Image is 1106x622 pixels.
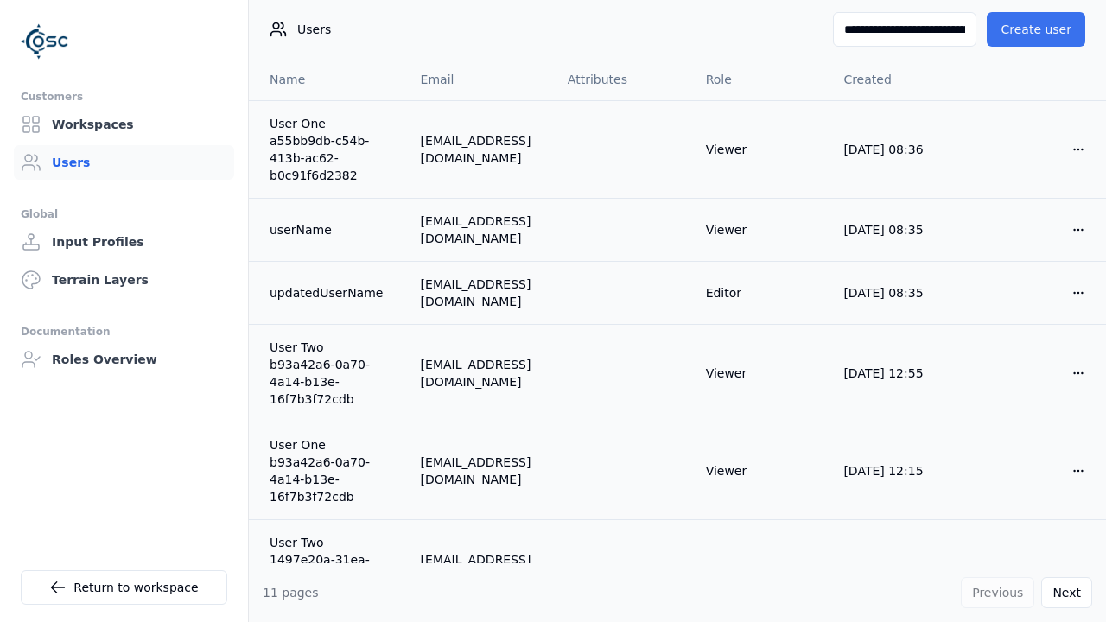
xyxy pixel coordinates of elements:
[1041,577,1092,608] button: Next
[706,560,817,577] div: Viewer
[407,59,554,100] th: Email
[21,570,227,605] a: Return to workspace
[14,342,234,377] a: Roles Overview
[843,221,954,238] div: [DATE] 08:35
[829,59,968,100] th: Created
[21,321,227,342] div: Documentation
[270,221,393,238] a: userName
[706,365,817,382] div: Viewer
[263,586,319,600] span: 11 pages
[421,132,540,167] div: [EMAIL_ADDRESS][DOMAIN_NAME]
[843,462,954,479] div: [DATE] 12:15
[843,560,954,577] div: [DATE] 11:20
[843,365,954,382] div: [DATE] 12:55
[270,284,393,301] a: updatedUserName
[297,21,331,38] span: Users
[692,59,830,100] th: Role
[706,221,817,238] div: Viewer
[270,339,393,408] a: User Two b93a42a6-0a70-4a14-b13e-16f7b3f72cdb
[249,59,407,100] th: Name
[14,145,234,180] a: Users
[421,356,540,390] div: [EMAIL_ADDRESS][DOMAIN_NAME]
[21,86,227,107] div: Customers
[14,225,234,259] a: Input Profiles
[706,284,817,301] div: Editor
[270,115,393,184] a: User One a55bb9db-c54b-413b-ac62-b0c91f6d2382
[843,284,954,301] div: [DATE] 08:35
[421,276,540,310] div: [EMAIL_ADDRESS][DOMAIN_NAME]
[270,436,393,505] a: User One b93a42a6-0a70-4a14-b13e-16f7b3f72cdb
[21,204,227,225] div: Global
[421,213,540,247] div: [EMAIL_ADDRESS][DOMAIN_NAME]
[21,17,69,66] img: Logo
[270,534,393,603] a: User Two 1497e20a-31ea-4d61-b586-aef57e27a897
[706,141,817,158] div: Viewer
[421,454,540,488] div: [EMAIL_ADDRESS][DOMAIN_NAME]
[987,12,1085,47] button: Create user
[421,551,540,586] div: [EMAIL_ADDRESS][DOMAIN_NAME]
[843,141,954,158] div: [DATE] 08:36
[14,263,234,297] a: Terrain Layers
[706,462,817,479] div: Viewer
[14,107,234,142] a: Workspaces
[554,59,692,100] th: Attributes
